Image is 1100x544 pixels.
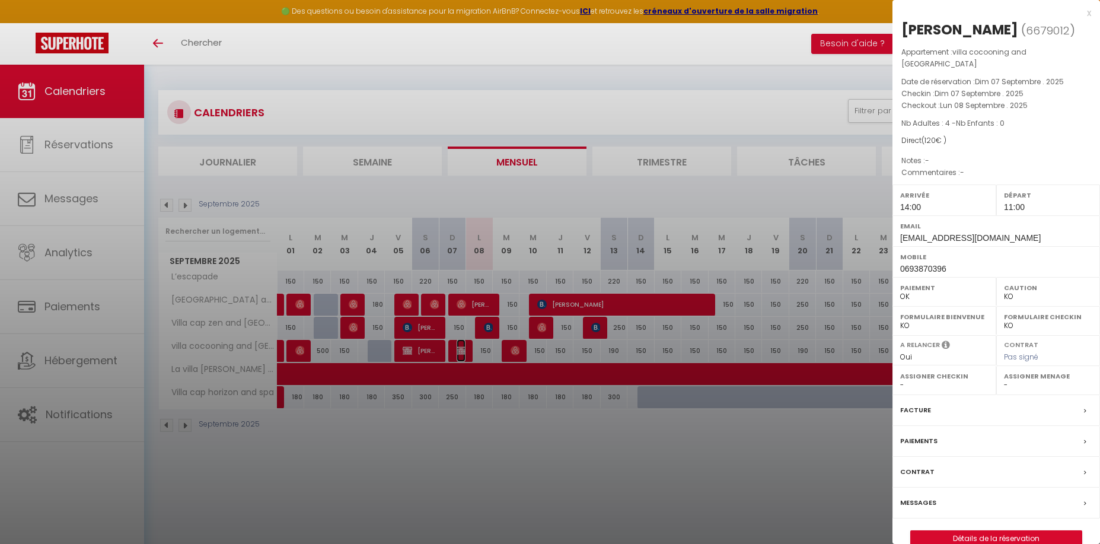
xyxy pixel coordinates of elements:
[901,46,1091,70] p: Appartement :
[901,76,1091,88] p: Date de réservation :
[900,282,989,294] label: Paiement
[1004,311,1092,323] label: Formulaire Checkin
[900,435,938,447] label: Paiements
[924,135,936,145] span: 120
[900,251,1092,263] label: Mobile
[901,155,1091,167] p: Notes :
[942,340,950,353] i: Sélectionner OUI si vous souhaiter envoyer les séquences de messages post-checkout
[9,5,45,40] button: Ouvrir le widget de chat LiveChat
[1004,352,1038,362] span: Pas signé
[901,47,1026,69] span: villa cocooning and [GEOGRAPHIC_DATA]
[1004,340,1038,348] label: Contrat
[975,77,1064,87] span: Dim 07 Septembre . 2025
[1004,370,1092,382] label: Assigner Menage
[925,155,929,166] span: -
[900,233,1041,243] span: [EMAIL_ADDRESS][DOMAIN_NAME]
[900,220,1092,232] label: Email
[940,100,1028,110] span: Lun 08 Septembre . 2025
[900,370,989,382] label: Assigner Checkin
[900,189,989,201] label: Arrivée
[1004,189,1092,201] label: Départ
[901,118,1005,128] span: Nb Adultes : 4 -
[900,466,935,478] label: Contrat
[900,404,931,416] label: Facture
[935,88,1024,98] span: Dim 07 Septembre . 2025
[1004,282,1092,294] label: Caution
[1004,202,1025,212] span: 11:00
[900,311,989,323] label: Formulaire Bienvenue
[922,135,946,145] span: ( € )
[901,88,1091,100] p: Checkin :
[956,118,1005,128] span: Nb Enfants : 0
[901,135,1091,147] div: Direct
[900,264,946,273] span: 0693870396
[901,20,1018,39] div: [PERSON_NAME]
[900,202,921,212] span: 14:00
[901,100,1091,112] p: Checkout :
[1026,23,1070,38] span: 6679012
[900,497,936,509] label: Messages
[900,340,940,350] label: A relancer
[1021,22,1075,39] span: ( )
[960,167,964,177] span: -
[901,167,1091,179] p: Commentaires :
[892,6,1091,20] div: x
